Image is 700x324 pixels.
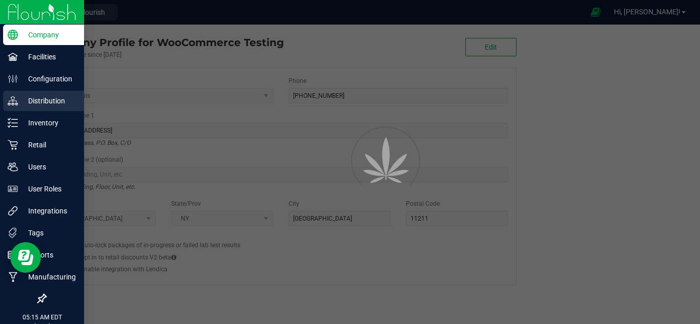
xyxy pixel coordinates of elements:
p: 05:15 AM EDT [5,313,79,322]
inline-svg: User Roles [8,184,18,194]
p: Distribution [18,95,79,107]
inline-svg: Distribution [8,96,18,106]
inline-svg: Configuration [8,74,18,84]
p: Manufacturing [18,271,79,283]
p: Configuration [18,73,79,85]
inline-svg: Integrations [8,206,18,216]
inline-svg: Users [8,162,18,172]
p: Users [18,161,79,173]
inline-svg: Manufacturing [8,272,18,282]
p: Inventory [18,117,79,129]
inline-svg: Inventory [8,118,18,128]
p: Company [18,29,79,41]
p: Tags [18,227,79,239]
p: User Roles [18,183,79,195]
iframe: Resource center [10,242,41,273]
p: Reports [18,249,79,261]
inline-svg: Retail [8,140,18,150]
p: Facilities [18,51,79,63]
inline-svg: Facilities [8,52,18,62]
p: Retail [18,139,79,151]
inline-svg: Reports [8,250,18,260]
inline-svg: Tags [8,228,18,238]
p: Integrations [18,205,79,217]
inline-svg: Company [8,30,18,40]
